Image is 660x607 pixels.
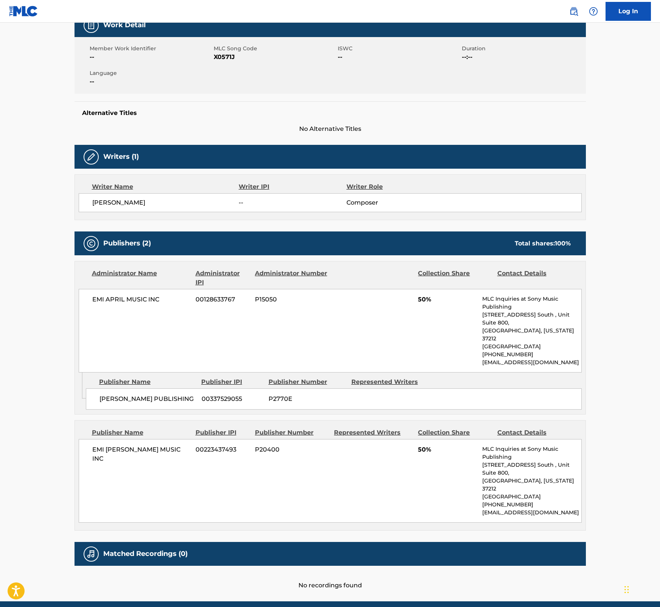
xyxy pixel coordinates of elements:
[482,477,581,493] p: [GEOGRAPHIC_DATA], [US_STATE] 37212
[346,182,444,191] div: Writer Role
[482,461,581,477] p: [STREET_ADDRESS] South , Unit Suite 800,
[196,445,249,454] span: 00223437493
[606,2,651,21] a: Log In
[462,53,584,62] span: --:--
[92,445,190,463] span: EMI [PERSON_NAME] MUSIC INC
[90,53,212,62] span: --
[418,445,477,454] span: 50%
[196,295,249,304] span: 00128633767
[255,269,328,287] div: Administrator Number
[196,428,249,437] div: Publisher IPI
[482,295,581,311] p: MLC Inquiries at Sony Music Publishing
[201,377,263,387] div: Publisher IPI
[418,295,477,304] span: 50%
[92,182,239,191] div: Writer Name
[566,4,581,19] a: Public Search
[103,21,146,29] h5: Work Detail
[87,21,96,30] img: Work Detail
[239,198,346,207] span: --
[214,53,336,62] span: X0571J
[482,343,581,351] p: [GEOGRAPHIC_DATA]
[92,428,190,437] div: Publisher Name
[90,77,212,86] span: --
[334,428,412,437] div: Represented Writers
[255,445,328,454] span: P20400
[497,428,571,437] div: Contact Details
[87,239,96,248] img: Publishers
[569,7,578,16] img: search
[589,7,598,16] img: help
[196,269,249,287] div: Administrator IPI
[255,428,328,437] div: Publisher Number
[255,295,328,304] span: P15050
[515,239,571,248] div: Total shares:
[92,198,239,207] span: [PERSON_NAME]
[482,359,581,366] p: [EMAIL_ADDRESS][DOMAIN_NAME]
[87,550,96,559] img: Matched Recordings
[338,45,460,53] span: ISWC
[418,269,491,287] div: Collection Share
[269,394,346,404] span: P2770E
[482,501,581,509] p: [PHONE_NUMBER]
[482,509,581,517] p: [EMAIL_ADDRESS][DOMAIN_NAME]
[338,53,460,62] span: --
[82,109,578,117] h5: Alternative Titles
[99,394,196,404] span: [PERSON_NAME] PUBLISHING
[103,239,151,248] h5: Publishers (2)
[482,327,581,343] p: [GEOGRAPHIC_DATA], [US_STATE] 37212
[586,4,601,19] div: Help
[482,493,581,501] p: [GEOGRAPHIC_DATA]
[90,45,212,53] span: Member Work Identifier
[346,198,444,207] span: Composer
[418,428,491,437] div: Collection Share
[214,45,336,53] span: MLC Song Code
[482,445,581,461] p: MLC Inquiries at Sony Music Publishing
[92,269,190,287] div: Administrator Name
[75,124,586,134] span: No Alternative Titles
[482,351,581,359] p: [PHONE_NUMBER]
[622,571,660,607] iframe: Chat Widget
[624,578,629,601] div: Drag
[103,550,188,558] h5: Matched Recordings (0)
[555,240,571,247] span: 100 %
[482,311,581,327] p: [STREET_ADDRESS] South , Unit Suite 800,
[497,269,571,287] div: Contact Details
[9,6,38,17] img: MLC Logo
[202,394,263,404] span: 00337529055
[269,377,346,387] div: Publisher Number
[92,295,190,304] span: EMI APRIL MUSIC INC
[103,152,139,161] h5: Writers (1)
[462,45,584,53] span: Duration
[75,566,586,590] div: No recordings found
[87,152,96,161] img: Writers
[351,377,429,387] div: Represented Writers
[99,377,196,387] div: Publisher Name
[90,69,212,77] span: Language
[239,182,346,191] div: Writer IPI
